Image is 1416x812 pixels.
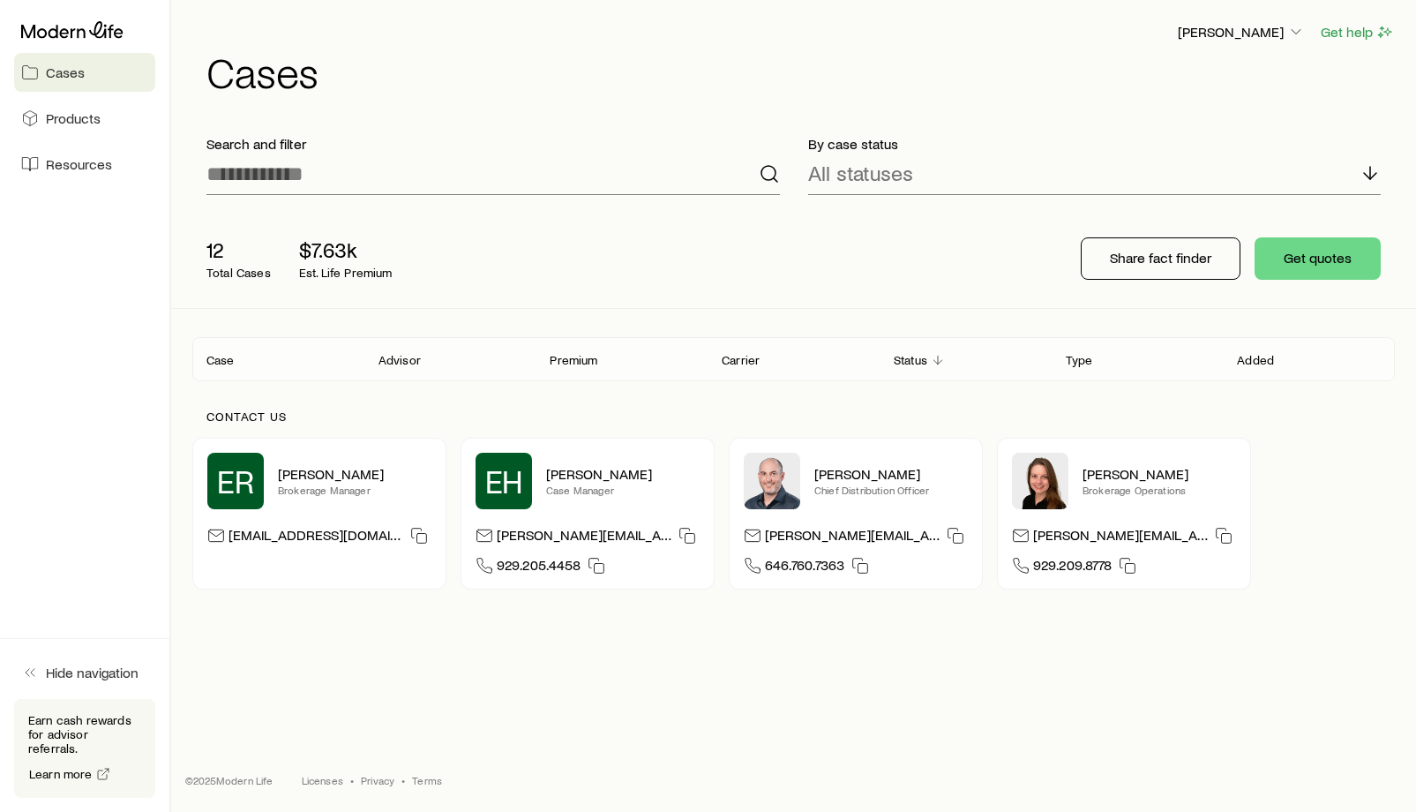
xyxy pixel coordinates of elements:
button: [PERSON_NAME] [1177,22,1306,43]
p: Share fact finder [1110,249,1211,267]
p: Advisor [378,353,421,367]
button: Share fact finder [1081,237,1240,280]
p: Chief Distribution Officer [814,483,968,497]
span: ER [217,463,254,499]
img: Dan Pierson [744,453,800,509]
p: [PERSON_NAME] [278,465,431,483]
a: Products [14,99,155,138]
span: Hide navigation [46,664,139,681]
p: Premium [550,353,597,367]
p: [PERSON_NAME] [1083,465,1236,483]
p: [PERSON_NAME] [546,465,700,483]
p: [PERSON_NAME] [814,465,968,483]
p: Brokerage Manager [278,483,431,497]
p: [PERSON_NAME][EMAIL_ADDRESS][DOMAIN_NAME] [1033,526,1208,550]
span: • [401,773,405,787]
p: [PERSON_NAME] [1178,23,1305,41]
h1: Cases [206,50,1395,93]
p: Type [1066,353,1093,367]
p: Total Cases [206,266,271,280]
p: By case status [808,135,1382,153]
a: Licenses [302,773,343,787]
p: [PERSON_NAME][EMAIL_ADDRESS][DOMAIN_NAME] [497,526,671,550]
span: Resources [46,155,112,173]
span: • [350,773,354,787]
p: Status [894,353,927,367]
p: Case Manager [546,483,700,497]
button: Hide navigation [14,653,155,692]
span: Products [46,109,101,127]
p: 12 [206,237,271,262]
span: 929.205.4458 [497,556,581,580]
p: All statuses [808,161,913,185]
p: © 2025 Modern Life [185,773,273,787]
p: [PERSON_NAME][EMAIL_ADDRESS][DOMAIN_NAME] [765,526,940,550]
span: 929.209.8778 [1033,556,1112,580]
a: Privacy [361,773,394,787]
span: 646.760.7363 [765,556,844,580]
p: Added [1237,353,1274,367]
p: Brokerage Operations [1083,483,1236,497]
p: Carrier [722,353,760,367]
p: [EMAIL_ADDRESS][DOMAIN_NAME] [229,526,403,550]
button: Get help [1320,22,1395,42]
span: EH [485,463,523,499]
a: Cases [14,53,155,92]
button: Get quotes [1255,237,1381,280]
p: Case [206,353,235,367]
span: Learn more [29,768,93,780]
div: Earn cash rewards for advisor referrals.Learn more [14,699,155,798]
p: Search and filter [206,135,780,153]
a: Terms [412,773,442,787]
p: Contact us [206,410,1381,424]
p: Est. Life Premium [299,266,393,280]
div: Client cases [192,337,1395,381]
img: Ellen Wall [1012,453,1068,509]
span: Cases [46,64,85,81]
p: Earn cash rewards for advisor referrals. [28,713,141,756]
a: Resources [14,145,155,184]
p: $7.63k [299,237,393,262]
